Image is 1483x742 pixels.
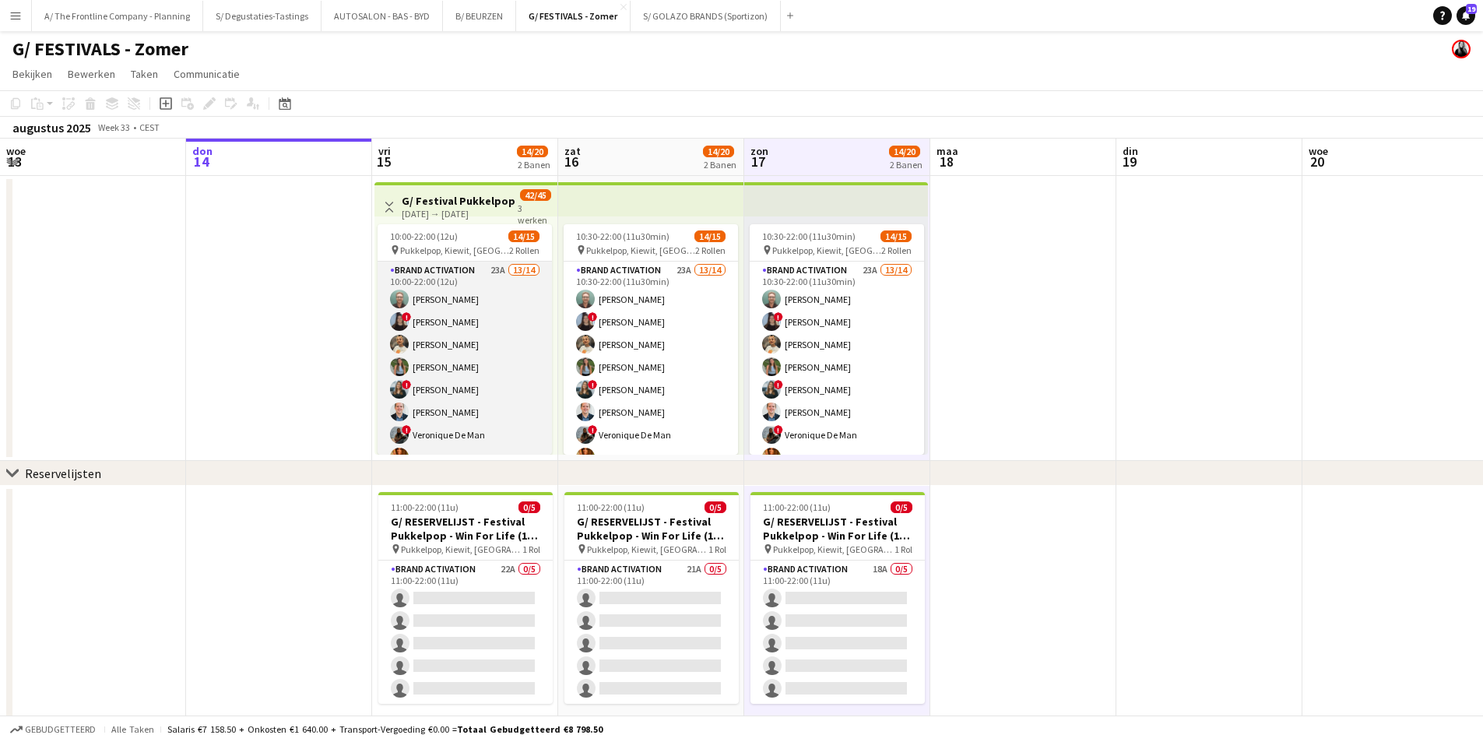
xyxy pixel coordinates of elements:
[1466,4,1477,14] span: 19
[588,425,597,434] span: !
[750,224,924,455] app-job-card: 10:30-22:00 (11u30min)14/15 Pukkelpop, Kiewit, [GEOGRAPHIC_DATA]2 RollenBrand Activation23A13/141...
[509,244,539,256] span: 2 Rollen
[167,64,246,84] a: Communicatie
[174,67,240,81] span: Communicatie
[402,208,518,220] div: [DATE] → [DATE]
[894,543,912,555] span: 1 Rol
[522,543,540,555] span: 1 Rol
[937,144,958,158] span: maa
[111,723,154,735] span: Alle taken
[402,380,411,389] span: !
[704,159,736,171] div: 2 Banen
[774,425,783,434] span: !
[376,153,391,171] span: 15
[564,224,738,455] app-job-card: 10:30-22:00 (11u30min)14/15 Pukkelpop, Kiewit, [GEOGRAPHIC_DATA]2 RollenBrand Activation23A13/141...
[772,244,881,256] span: Pukkelpop, Kiewit, [GEOGRAPHIC_DATA]
[520,189,551,201] span: 42/45
[131,67,158,81] span: Taken
[518,201,551,226] div: 3 werken
[457,723,603,735] span: Totaal gebudgetteerd €8 798.50
[125,64,164,84] a: Taken
[631,1,781,31] button: S/ GOLAZO BRANDS (Sportizon)
[517,146,548,157] span: 14/20
[378,144,391,158] span: vri
[192,144,213,158] span: don
[564,144,581,158] span: zat
[750,144,768,158] span: zon
[564,561,739,704] app-card-role: Brand Activation21A0/511:00-22:00 (11u)
[703,146,734,157] span: 14/20
[564,262,738,608] app-card-role: Brand Activation23A13/1410:30-22:00 (11u30min)[PERSON_NAME]![PERSON_NAME][PERSON_NAME][PERSON_NAM...
[6,144,26,158] span: woe
[402,425,411,434] span: !
[400,244,509,256] span: Pukkelpop, Kiewit, [GEOGRAPHIC_DATA]
[1120,153,1138,171] span: 19
[190,153,213,171] span: 14
[774,312,783,322] span: !
[4,153,26,171] span: 13
[750,262,924,608] app-card-role: Brand Activation23A13/1410:30-22:00 (11u30min)[PERSON_NAME]![PERSON_NAME][PERSON_NAME][PERSON_NAM...
[934,153,958,171] span: 18
[880,230,912,242] span: 14/15
[763,501,831,513] span: 11:00-22:00 (11u)
[562,153,581,171] span: 16
[586,244,695,256] span: Pukkelpop, Kiewit, [GEOGRAPHIC_DATA]
[881,244,912,256] span: 2 Rollen
[576,230,669,242] span: 10:30-22:00 (11u30min)
[708,543,726,555] span: 1 Rol
[577,501,645,513] span: 11:00-22:00 (11u)
[773,543,894,555] span: Pukkelpop, Kiewit, [GEOGRAPHIC_DATA]
[1309,144,1328,158] span: woe
[891,501,912,513] span: 0/5
[94,121,133,133] span: Week 33
[25,724,96,735] span: Gebudgetteerd
[378,561,553,704] app-card-role: Brand Activation22A0/511:00-22:00 (11u)
[518,159,550,171] div: 2 Banen
[695,244,726,256] span: 2 Rollen
[167,723,603,735] div: Salaris €7 158.50 + Onkosten €1 640.00 + Transport-vergoeding €0.00 =
[391,501,459,513] span: 11:00-22:00 (11u)
[1306,153,1328,171] span: 20
[750,492,925,704] app-job-card: 11:00-22:00 (11u)0/5G/ RESERVELIJST - Festival Pukkelpop - Win For Life (15-17/8) Pukkelpop, Kiew...
[401,543,522,555] span: Pukkelpop, Kiewit, [GEOGRAPHIC_DATA]
[564,515,739,543] h3: G/ RESERVELIJST - Festival Pukkelpop - Win For Life (15-17/8)
[378,515,553,543] h3: G/ RESERVELIJST - Festival Pukkelpop - Win For Life (15-17/8)
[890,159,922,171] div: 2 Banen
[378,262,552,608] app-card-role: Brand Activation23A13/1410:00-22:00 (12u)[PERSON_NAME]![PERSON_NAME][PERSON_NAME][PERSON_NAME]![P...
[378,492,553,704] app-job-card: 11:00-22:00 (11u)0/5G/ RESERVELIJST - Festival Pukkelpop - Win For Life (15-17/8) Pukkelpop, Kiew...
[12,67,52,81] span: Bekijken
[61,64,121,84] a: Bewerken
[68,67,115,81] span: Bewerken
[322,1,443,31] button: AUTOSALON - BAS - BYD
[378,224,552,455] app-job-card: 10:00-22:00 (12u)14/15 Pukkelpop, Kiewit, [GEOGRAPHIC_DATA]2 RollenBrand Activation23A13/1410:00-...
[8,721,98,738] button: Gebudgetteerd
[748,153,768,171] span: 17
[25,466,101,481] div: Reservelijsten
[1457,6,1475,25] a: 19
[587,543,708,555] span: Pukkelpop, Kiewit, [GEOGRAPHIC_DATA]
[705,501,726,513] span: 0/5
[139,121,160,133] div: CEST
[508,230,539,242] span: 14/15
[402,194,518,208] h3: G/ Festival Pukkelpop - Win For Life (15-17/8)
[588,380,597,389] span: !
[12,120,91,135] div: augustus 2025
[564,492,739,704] div: 11:00-22:00 (11u)0/5G/ RESERVELIJST - Festival Pukkelpop - Win For Life (15-17/8) Pukkelpop, Kiew...
[12,37,188,61] h1: G/ FESTIVALS - Zomer
[32,1,203,31] button: A/ The Frontline Company - Planning
[694,230,726,242] span: 14/15
[588,312,597,322] span: !
[1452,40,1471,58] app-user-avatar: Tess Wouters
[443,1,516,31] button: B/ BEURZEN
[750,561,925,704] app-card-role: Brand Activation18A0/511:00-22:00 (11u)
[402,312,411,322] span: !
[203,1,322,31] button: S/ Degustaties-Tastings
[390,230,458,242] span: 10:00-22:00 (12u)
[518,501,540,513] span: 0/5
[889,146,920,157] span: 14/20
